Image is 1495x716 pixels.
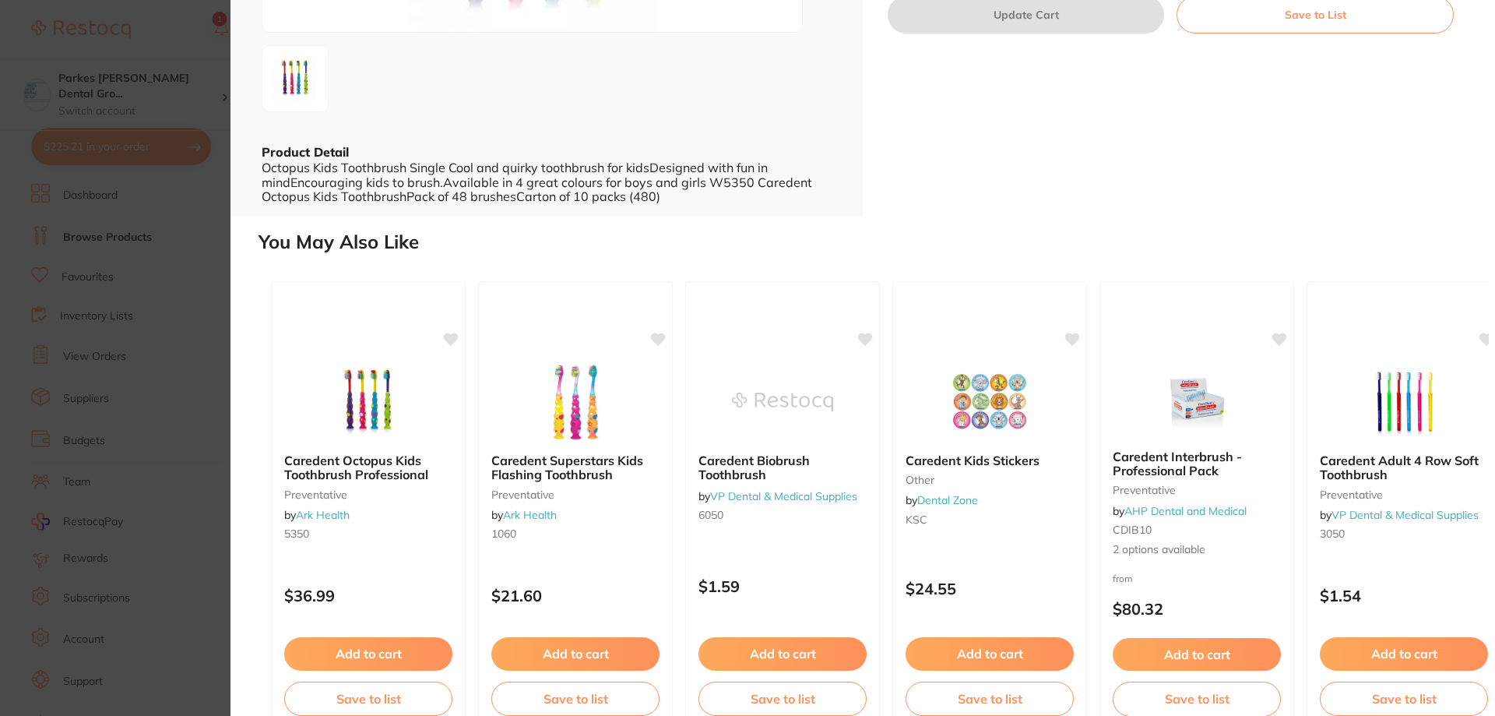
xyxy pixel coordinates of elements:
[1113,542,1281,558] span: 2 options available
[698,489,857,503] span: by
[1353,363,1455,441] img: Caredent Adult 4 Row Soft Toothbrush
[262,160,832,203] div: Octopus Kids Toothbrush Single Cool and quirky toothbrush for kidsDesigned with fun in mindEncour...
[1124,504,1247,518] a: AHP Dental and Medical
[1113,450,1281,478] b: Caredent Interbrush - Professional Pack
[491,508,557,522] span: by
[732,363,833,441] img: Caredent Biobrush Toothbrush
[259,231,1489,253] h2: You May Also Like
[906,474,1074,486] small: other
[284,637,452,670] button: Add to cart
[284,527,452,540] small: 5350
[710,489,857,503] a: VP Dental & Medical Supplies
[1320,508,1479,522] span: by
[906,580,1074,598] p: $24.55
[1320,453,1488,482] b: Caredent Adult 4 Row Soft Toothbrush
[906,682,1074,716] button: Save to list
[284,489,452,501] small: preventative
[1320,489,1488,501] small: preventative
[698,682,867,716] button: Save to list
[491,489,660,501] small: preventative
[1320,637,1488,670] button: Add to cart
[1320,527,1488,540] small: 3050
[525,363,626,441] img: Caredent Superstars Kids Flashing Toothbrush
[284,453,452,482] b: Caredent Octopus Kids Toothbrush Professional
[698,637,867,670] button: Add to cart
[698,453,867,482] b: Caredent Biobrush Toothbrush
[284,587,452,605] p: $36.99
[1113,638,1281,671] button: Add to cart
[491,453,660,482] b: Caredent Superstars Kids Flashing Toothbrush
[267,51,323,107] img: MDB4MzAwLmpwZw
[491,587,660,605] p: $21.60
[491,682,660,716] button: Save to list
[939,363,1040,441] img: Caredent Kids Stickers
[906,493,978,507] span: by
[906,453,1074,467] b: Caredent Kids Stickers
[1113,504,1247,518] span: by
[1113,682,1281,716] button: Save to list
[1113,600,1281,618] p: $80.32
[906,513,1074,526] small: KSC
[284,508,350,522] span: by
[1146,359,1247,437] img: Caredent Interbrush - Professional Pack
[906,637,1074,670] button: Add to cart
[262,144,349,160] b: Product Detail
[318,363,419,441] img: Caredent Octopus Kids Toothbrush Professional
[698,577,867,595] p: $1.59
[1113,524,1281,536] small: CDIB10
[1113,484,1281,496] small: preventative
[491,527,660,540] small: 1060
[1113,573,1133,584] span: from
[1320,587,1488,605] p: $1.54
[698,509,867,521] small: 6050
[503,508,557,522] a: Ark Health
[491,637,660,670] button: Add to cart
[917,493,978,507] a: Dental Zone
[1331,508,1479,522] a: VP Dental & Medical Supplies
[284,682,452,716] button: Save to list
[1320,682,1488,716] button: Save to list
[296,508,350,522] a: Ark Health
